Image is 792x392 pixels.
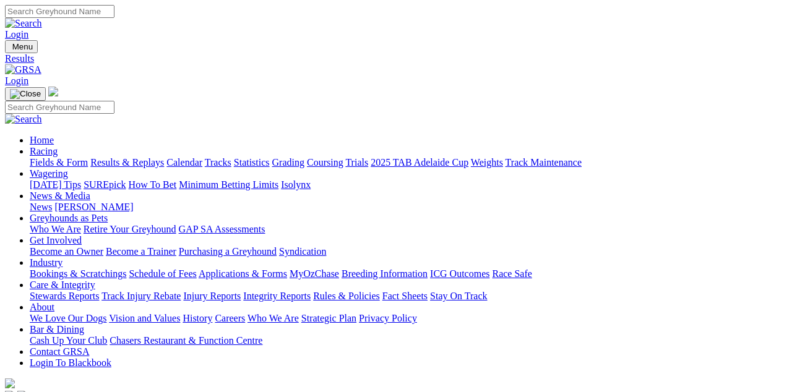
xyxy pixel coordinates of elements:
a: Fields & Form [30,157,88,168]
a: Contact GRSA [30,346,89,357]
a: Race Safe [492,268,532,279]
a: Bookings & Scratchings [30,268,126,279]
a: Who We Are [30,224,81,234]
a: Injury Reports [183,291,241,301]
a: Trials [345,157,368,168]
a: Syndication [279,246,326,257]
a: Home [30,135,54,145]
input: Search [5,5,114,18]
a: Careers [215,313,245,323]
a: Wagering [30,168,68,179]
a: Rules & Policies [313,291,380,301]
a: We Love Our Dogs [30,313,106,323]
a: Chasers Restaurant & Function Centre [110,335,262,346]
a: Vision and Values [109,313,180,323]
a: Coursing [307,157,343,168]
a: Track Maintenance [506,157,582,168]
a: Strategic Plan [301,313,356,323]
a: Applications & Forms [199,268,287,279]
a: History [183,313,212,323]
a: Greyhounds as Pets [30,213,108,223]
button: Toggle navigation [5,87,46,101]
a: News & Media [30,190,90,201]
a: GAP SA Assessments [179,224,265,234]
a: Calendar [166,157,202,168]
a: How To Bet [129,179,177,190]
img: GRSA [5,64,41,75]
a: SUREpick [84,179,126,190]
a: Get Involved [30,235,82,245]
a: Care & Integrity [30,279,95,290]
a: Industry [30,257,62,268]
img: logo-grsa-white.png [5,378,15,388]
a: Breeding Information [342,268,428,279]
a: Become an Owner [30,246,103,257]
a: Racing [30,146,58,156]
a: Purchasing a Greyhound [179,246,277,257]
a: [PERSON_NAME] [54,202,133,212]
a: Isolynx [281,179,311,190]
span: Menu [12,42,33,51]
a: Grading [272,157,304,168]
div: Get Involved [30,246,787,257]
button: Toggle navigation [5,40,38,53]
a: Results & Replays [90,157,164,168]
a: Who We Are [247,313,299,323]
a: [DATE] Tips [30,179,81,190]
a: 2025 TAB Adelaide Cup [371,157,468,168]
div: Industry [30,268,787,279]
img: logo-grsa-white.png [48,87,58,96]
a: Bar & Dining [30,324,84,334]
a: Integrity Reports [243,291,311,301]
div: Wagering [30,179,787,190]
a: Minimum Betting Limits [179,179,278,190]
a: Weights [471,157,503,168]
div: Bar & Dining [30,335,787,346]
a: Login [5,29,28,40]
div: About [30,313,787,324]
img: Search [5,114,42,125]
a: Privacy Policy [359,313,417,323]
a: Track Injury Rebate [101,291,181,301]
a: Schedule of Fees [129,268,196,279]
a: Statistics [234,157,270,168]
a: Results [5,53,787,64]
input: Search [5,101,114,114]
a: Retire Your Greyhound [84,224,176,234]
a: Cash Up Your Club [30,335,107,346]
div: News & Media [30,202,787,213]
a: MyOzChase [290,268,339,279]
a: Login To Blackbook [30,357,111,368]
a: News [30,202,52,212]
a: About [30,302,54,312]
img: Close [10,89,41,99]
a: Login [5,75,28,86]
a: ICG Outcomes [430,268,489,279]
img: Search [5,18,42,29]
div: Care & Integrity [30,291,787,302]
div: Racing [30,157,787,168]
a: Stay On Track [430,291,487,301]
a: Tracks [205,157,231,168]
a: Stewards Reports [30,291,99,301]
a: Become a Trainer [106,246,176,257]
div: Greyhounds as Pets [30,224,787,235]
a: Fact Sheets [382,291,428,301]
